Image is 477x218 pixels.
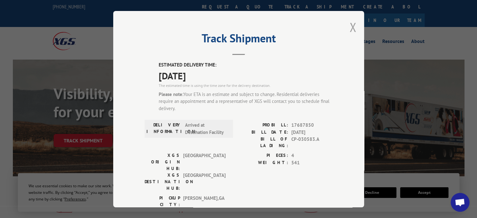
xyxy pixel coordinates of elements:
[239,129,288,136] label: BILL DATE:
[145,195,180,208] label: PICKUP CITY:
[239,122,288,129] label: PROBILL:
[159,68,333,82] span: [DATE]
[291,159,333,166] span: 541
[291,122,333,129] span: 17687850
[183,195,225,208] span: [PERSON_NAME] , GA
[239,159,288,166] label: WEIGHT:
[146,122,182,136] label: DELIVERY INFORMATION:
[159,91,333,112] div: Your ETA is an estimate and subject to change. Residential deliveries require an appointment and ...
[291,152,333,159] span: 4
[185,122,227,136] span: Arrived at Destination Facility
[451,193,469,212] div: Open chat
[159,91,183,97] strong: Please note:
[349,19,356,35] button: Close modal
[239,136,288,149] label: BILL OF LADING:
[159,61,333,69] label: ESTIMATED DELIVERY TIME:
[159,82,333,88] div: The estimated time is using the time zone for the delivery destination.
[145,152,180,172] label: XGS ORIGIN HUB:
[291,136,333,149] span: CP-030583.A
[145,34,333,46] h2: Track Shipment
[183,152,225,172] span: [GEOGRAPHIC_DATA]
[291,129,333,136] span: [DATE]
[145,172,180,192] label: XGS DESTINATION HUB:
[183,172,225,192] span: [GEOGRAPHIC_DATA]
[239,152,288,159] label: PIECES:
